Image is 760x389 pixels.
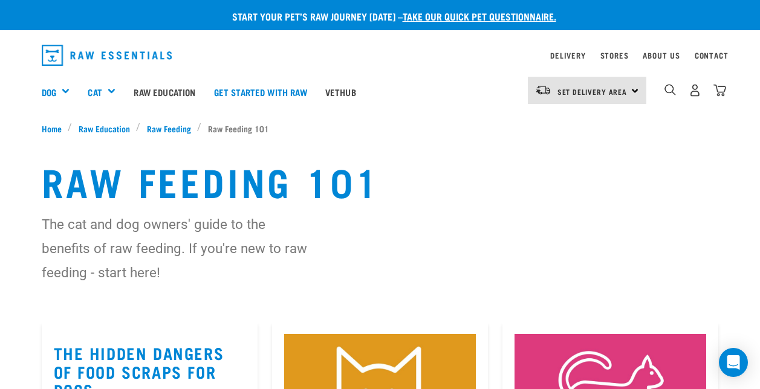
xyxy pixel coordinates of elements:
[42,159,719,202] h1: Raw Feeding 101
[140,122,197,135] a: Raw Feeding
[695,53,729,57] a: Contact
[125,68,204,116] a: Raw Education
[42,45,172,66] img: Raw Essentials Logo
[403,13,556,19] a: take our quick pet questionnaire.
[713,84,726,97] img: home-icon@2x.png
[664,84,676,95] img: home-icon-1@2x.png
[32,40,729,71] nav: dropdown navigation
[689,84,701,97] img: user.png
[42,122,719,135] nav: breadcrumbs
[719,348,748,377] div: Open Intercom Messenger
[42,122,68,135] a: Home
[557,89,628,94] span: Set Delivery Area
[42,85,56,99] a: Dog
[88,85,102,99] a: Cat
[643,53,680,57] a: About Us
[550,53,585,57] a: Delivery
[42,212,313,285] p: The cat and dog owners' guide to the benefits of raw feeding. If you're new to raw feeding - star...
[147,122,191,135] span: Raw Feeding
[316,68,365,116] a: Vethub
[79,122,130,135] span: Raw Education
[72,122,136,135] a: Raw Education
[600,53,629,57] a: Stores
[42,122,62,135] span: Home
[535,85,551,95] img: van-moving.png
[205,68,316,116] a: Get started with Raw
